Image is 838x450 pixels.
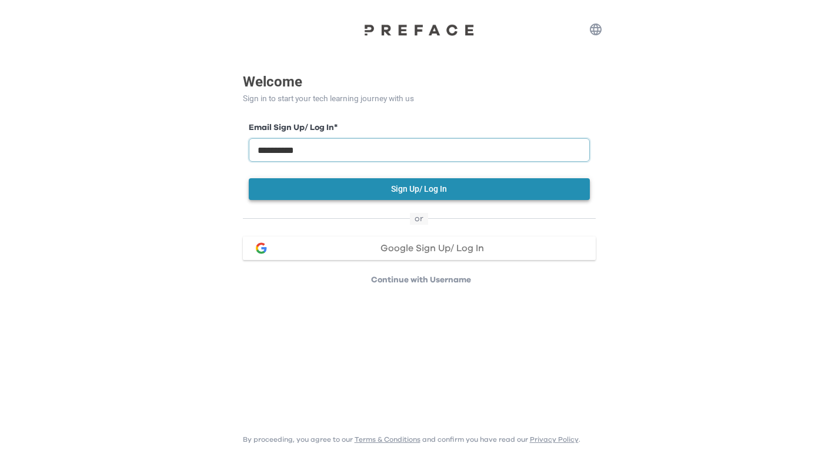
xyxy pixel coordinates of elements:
label: Email Sign Up/ Log In * [249,122,590,134]
a: Privacy Policy [530,436,579,443]
a: Terms & Conditions [355,436,420,443]
button: Sign Up/ Log In [249,178,590,200]
span: Google Sign Up/ Log In [380,244,484,253]
img: Preface Logo [360,24,478,36]
span: or [410,213,428,225]
button: google loginGoogle Sign Up/ Log In [243,236,596,260]
img: google login [254,241,268,255]
p: Continue with Username [246,274,596,286]
p: Sign in to start your tech learning journey with us [243,92,596,105]
p: By proceeding, you agree to our and confirm you have read our . [243,435,580,444]
p: Welcome [243,71,596,92]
